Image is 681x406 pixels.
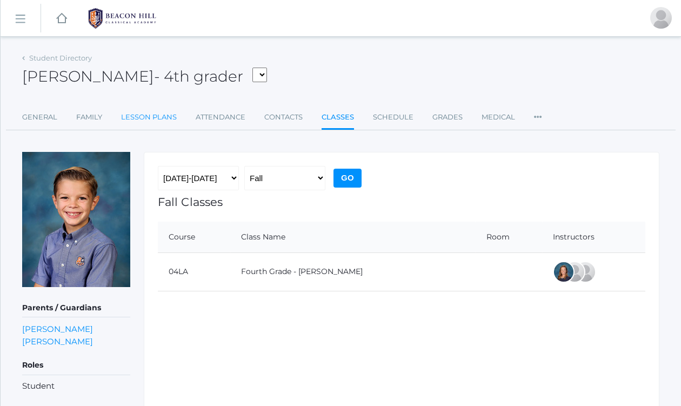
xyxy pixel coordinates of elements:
[482,107,515,128] a: Medical
[22,380,130,392] li: Student
[22,152,130,287] img: James Bernardi
[29,54,92,62] a: Student Directory
[553,261,575,283] div: Ellie Bradley
[322,107,354,130] a: Classes
[650,7,672,29] div: Heather Bernardi
[121,107,177,128] a: Lesson Plans
[82,5,163,32] img: 1_BHCALogos-05.png
[542,222,645,253] th: Instructors
[22,323,93,335] a: [PERSON_NAME]
[22,299,130,317] h5: Parents / Guardians
[158,196,645,208] h1: Fall Classes
[196,107,245,128] a: Attendance
[22,68,267,85] h2: [PERSON_NAME]
[22,107,57,128] a: General
[22,335,93,348] a: [PERSON_NAME]
[333,169,362,188] input: Go
[432,107,463,128] a: Grades
[575,261,596,283] div: Heather Porter
[22,356,130,375] h5: Roles
[241,267,363,276] a: Fourth Grade - [PERSON_NAME]
[230,222,476,253] th: Class Name
[264,107,303,128] a: Contacts
[373,107,413,128] a: Schedule
[564,261,585,283] div: Lydia Chaffin
[158,222,230,253] th: Course
[158,252,230,291] td: 04LA
[476,222,542,253] th: Room
[76,107,102,128] a: Family
[154,67,243,85] span: - 4th grader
